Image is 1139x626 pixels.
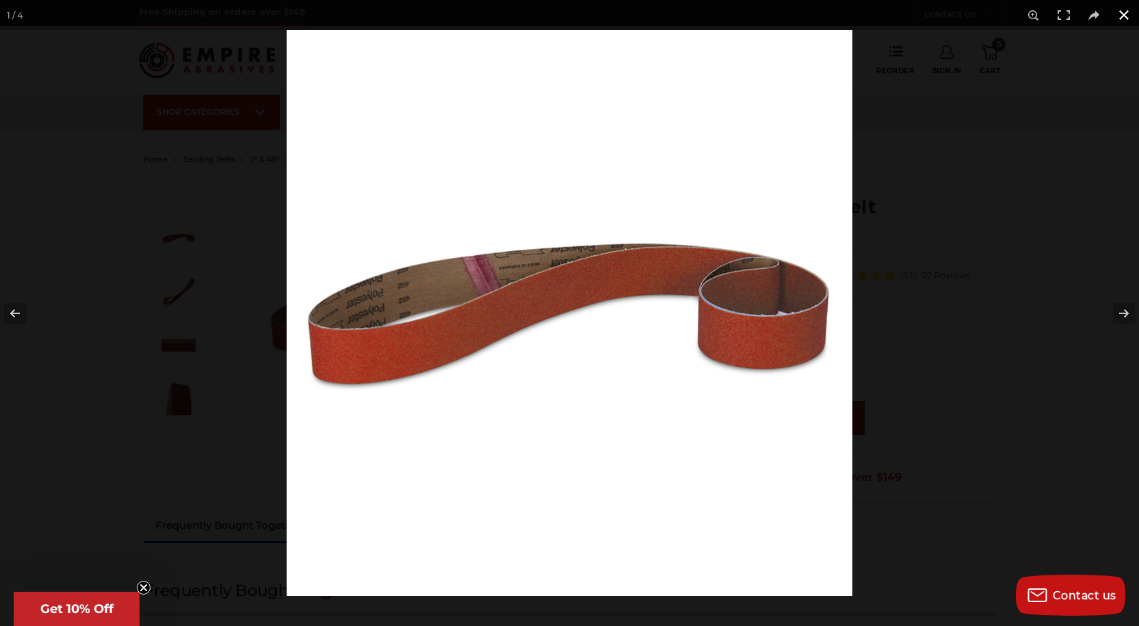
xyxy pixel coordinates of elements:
[1053,589,1116,602] span: Contact us
[137,581,150,595] button: Close teaser
[1091,279,1139,348] button: Next (arrow right)
[14,592,140,626] div: Get 10% OffClose teaser
[1016,575,1125,616] button: Contact us
[287,30,852,596] img: 2_x_48_Ceramic_Sanding_Belt_-1__45317.1586546134.jpg
[40,601,114,616] span: Get 10% Off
